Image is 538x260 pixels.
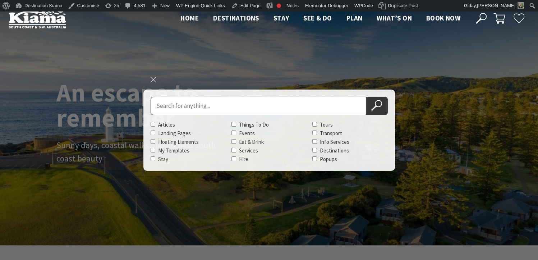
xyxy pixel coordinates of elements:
[158,156,168,163] label: Stay
[320,121,333,128] label: Tours
[239,138,264,145] label: Eat & Drink
[239,130,255,137] label: Events
[239,121,269,128] label: Things To Do
[320,138,349,145] label: Info Services
[320,156,337,163] label: Popups
[158,121,175,128] label: Articles
[173,13,468,24] nav: Main Menu
[320,147,349,154] label: Destinations
[151,97,366,115] input: Search for:
[158,147,189,154] label: My Templates
[320,130,342,137] label: Transport
[158,130,191,137] label: Landing Pages
[239,156,248,163] label: Hire
[239,147,258,154] label: Services
[158,138,199,145] label: Floating Elements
